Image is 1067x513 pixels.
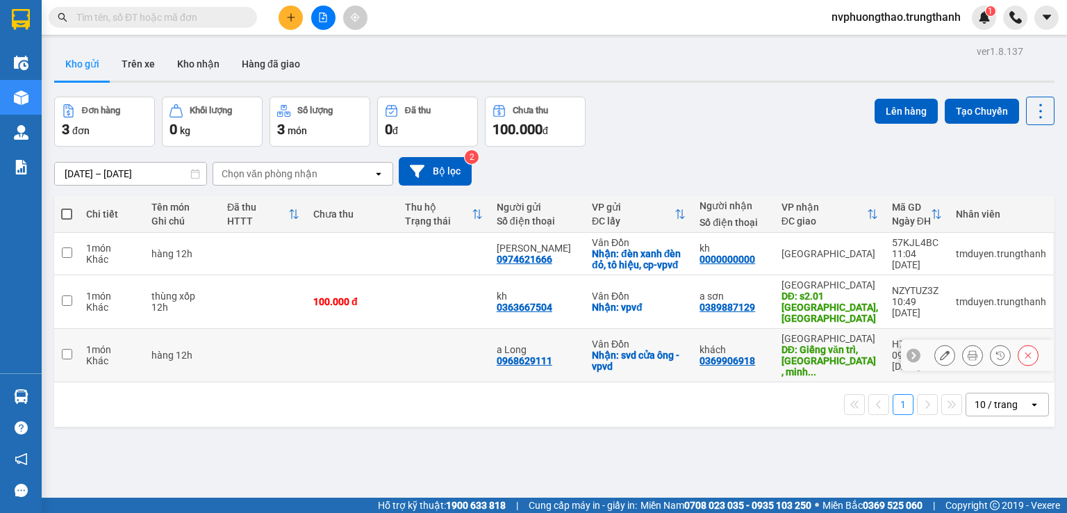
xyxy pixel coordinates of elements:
div: Số điện thoại [497,215,578,227]
button: Lên hàng [875,99,938,124]
button: Chưa thu100.000đ [485,97,586,147]
div: Sửa đơn hàng [934,345,955,366]
div: 09:52 [DATE] [892,350,942,372]
div: kh [497,291,578,302]
span: món [288,125,307,136]
div: NZYTUZ3Z [892,285,942,296]
div: [GEOGRAPHIC_DATA] [781,279,878,291]
svg: open [373,168,384,179]
div: Đã thu [227,202,288,213]
div: Chi tiết [86,209,138,220]
span: đ [543,125,548,136]
div: a Long [497,344,578,355]
span: | [933,498,935,513]
div: Trạng thái [405,215,472,227]
span: question-circle [15,421,28,434]
button: file-add [311,6,336,30]
span: message [15,484,28,497]
div: Người gửi [497,202,578,213]
div: VP nhận [781,202,867,213]
button: plus [279,6,303,30]
div: DĐ: Giếng văn trì, phú minh , minh khai, bắc từ liêm [781,344,878,377]
div: c giang [497,243,578,254]
img: warehouse-icon [14,56,28,70]
th: Toggle SortBy [585,196,693,233]
div: [GEOGRAPHIC_DATA] [781,333,878,344]
div: VP gửi [592,202,675,213]
div: [GEOGRAPHIC_DATA] [781,248,878,259]
div: Số lượng [297,106,333,115]
button: Kho gửi [54,47,110,81]
div: 0389887129 [700,302,755,313]
div: 57KJL4BC [892,237,942,248]
div: 100.000 đ [313,296,391,307]
span: 0 [385,121,392,138]
div: 11:04 [DATE] [892,248,942,270]
div: 10:49 [DATE] [892,296,942,318]
div: Vân Đồn [592,291,686,302]
div: Vân Đồn [592,237,686,248]
div: khách [700,344,768,355]
th: Toggle SortBy [220,196,306,233]
div: H78YBKU3 [892,339,942,350]
div: 0974621666 [497,254,552,265]
div: Chưa thu [313,209,391,220]
div: Khối lượng [190,106,232,115]
div: Mã GD [892,202,931,213]
span: đ [392,125,398,136]
img: icon-new-feature [978,11,991,24]
div: tmduyen.trungthanh [956,248,1046,259]
span: Miền Nam [640,498,811,513]
input: Select a date range. [55,163,206,185]
span: 100.000 [493,121,543,138]
img: warehouse-icon [14,125,28,140]
div: Số điện thoại [700,217,768,228]
div: a sơn [700,291,768,302]
div: Người nhận [700,200,768,211]
sup: 2 [465,150,479,164]
button: Khối lượng0kg [162,97,263,147]
img: logo-vxr [12,9,30,30]
span: ⚪️ [815,503,819,508]
span: nvphuongthao.trungthanh [820,8,972,26]
div: ver 1.8.137 [977,44,1023,59]
div: Nhận: svd cửa ông -vpvd [592,350,686,372]
div: hàng 12h [151,350,213,361]
strong: 0708 023 035 - 0935 103 250 [684,500,811,511]
span: search [58,13,67,22]
div: HTTT [227,215,288,227]
strong: 0369 525 060 [863,500,923,511]
span: kg [180,125,190,136]
span: aim [350,13,360,22]
button: aim [343,6,367,30]
div: 1 món [86,243,138,254]
div: tmduyen.trungthanh [956,296,1046,307]
span: Cung cấp máy in - giấy in: [529,498,637,513]
div: Ngày ĐH [892,215,931,227]
sup: 1 [986,6,995,16]
th: Toggle SortBy [885,196,949,233]
button: Đơn hàng3đơn [54,97,155,147]
button: Số lượng3món [270,97,370,147]
div: 1 món [86,291,138,302]
span: Miền Bắc [822,498,923,513]
div: DĐ: s2.01 vinsmart city, tây mỗ [781,291,878,324]
button: Bộ lọc [399,157,472,186]
span: 1 [988,6,993,16]
div: Nhân viên [956,209,1046,220]
div: thùng xốp 12h [151,291,213,313]
div: 1 món [86,344,138,355]
button: Tạo Chuyến [945,99,1019,124]
button: Trên xe [110,47,166,81]
div: Khác [86,355,138,366]
span: 3 [277,121,285,138]
svg: open [1029,399,1040,410]
div: Nhận: đèn xanh đèn đỏ, tô hiệu, cp-vpvđ [592,248,686,270]
span: file-add [318,13,328,22]
strong: 1900 633 818 [446,500,506,511]
div: 10 / trang [975,398,1018,412]
div: ĐC giao [781,215,867,227]
span: plus [286,13,296,22]
img: phone-icon [1009,11,1022,24]
div: 0363667504 [497,302,552,313]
